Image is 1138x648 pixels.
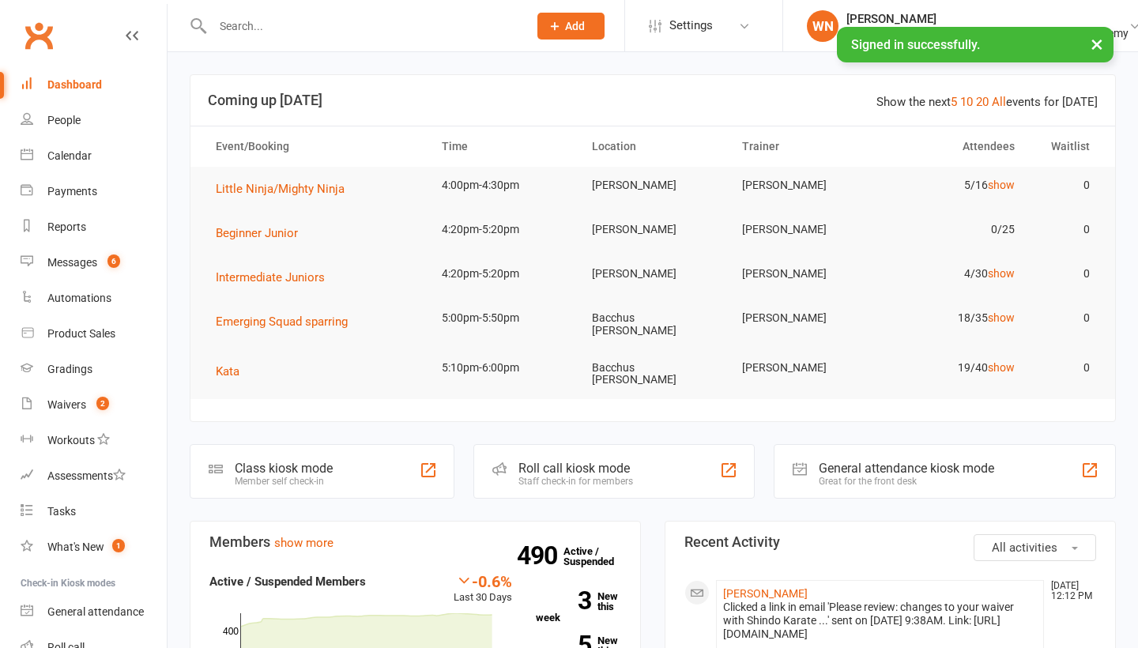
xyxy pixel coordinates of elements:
[21,245,167,281] a: Messages 6
[878,211,1028,248] td: 0/25
[235,476,333,487] div: Member self check-in
[209,534,621,550] h3: Members
[992,541,1057,555] span: All activities
[578,349,728,399] td: Bacchus [PERSON_NAME]
[1083,27,1111,61] button: ×
[819,476,994,487] div: Great for the front desk
[876,92,1098,111] div: Show the next events for [DATE]
[216,364,239,379] span: Kata
[21,67,167,103] a: Dashboard
[208,15,517,37] input: Search...
[723,601,1037,641] div: Clicked a link in email 'Please review: changes to your waiver with Shindo Karate ...' sent on [D...
[21,209,167,245] a: Reports
[517,544,563,567] strong: 490
[723,587,808,600] a: [PERSON_NAME]
[537,13,605,40] button: Add
[216,312,359,331] button: Emerging Squad sparring
[428,300,578,337] td: 5:00pm-5:50pm
[1029,167,1104,204] td: 0
[974,534,1096,561] button: All activities
[578,167,728,204] td: [PERSON_NAME]
[454,572,512,606] div: Last 30 Days
[47,327,115,340] div: Product Sales
[274,536,333,550] a: show more
[728,349,878,386] td: [PERSON_NAME]
[21,387,167,423] a: Waivers 2
[96,397,109,410] span: 2
[669,8,713,43] span: Settings
[47,541,104,553] div: What's New
[728,300,878,337] td: [PERSON_NAME]
[1029,255,1104,292] td: 0
[878,167,1028,204] td: 5/16
[819,461,994,476] div: General attendance kiosk mode
[578,255,728,292] td: [PERSON_NAME]
[988,311,1015,324] a: show
[992,95,1006,109] a: All
[728,167,878,204] td: [PERSON_NAME]
[988,179,1015,191] a: show
[208,92,1098,108] h3: Coming up [DATE]
[878,126,1028,167] th: Attendees
[563,534,633,578] a: 490Active / Suspended
[216,270,325,284] span: Intermediate Juniors
[21,138,167,174] a: Calendar
[112,539,125,552] span: 1
[578,126,728,167] th: Location
[878,300,1028,337] td: 18/35
[976,95,989,109] a: 20
[518,476,633,487] div: Staff check-in for members
[216,226,298,240] span: Beginner Junior
[216,362,251,381] button: Kata
[846,26,1129,40] div: Noble Family Karate Centres t/as Shindo Karate Academy
[47,78,102,91] div: Dashboard
[728,126,878,167] th: Trainer
[21,281,167,316] a: Automations
[807,10,838,42] div: WN
[428,255,578,292] td: 4:20pm-5:20pm
[107,254,120,268] span: 6
[216,179,356,198] button: Little Ninja/Mighty Ninja
[1029,211,1104,248] td: 0
[951,95,957,109] a: 5
[988,267,1015,280] a: show
[47,469,126,482] div: Assessments
[846,12,1129,26] div: [PERSON_NAME]
[202,126,428,167] th: Event/Booking
[209,575,366,589] strong: Active / Suspended Members
[19,16,58,55] a: Clubworx
[1029,300,1104,337] td: 0
[1029,126,1104,167] th: Waitlist
[454,572,512,590] div: -0.6%
[21,174,167,209] a: Payments
[1043,581,1095,601] time: [DATE] 12:12 PM
[428,349,578,386] td: 5:10pm-6:00pm
[47,292,111,304] div: Automations
[47,434,95,446] div: Workouts
[728,255,878,292] td: [PERSON_NAME]
[47,149,92,162] div: Calendar
[536,591,621,623] a: 3New this week
[47,398,86,411] div: Waivers
[21,316,167,352] a: Product Sales
[578,300,728,349] td: Bacchus [PERSON_NAME]
[684,534,1096,550] h3: Recent Activity
[428,167,578,204] td: 4:00pm-4:30pm
[216,224,309,243] button: Beginner Junior
[565,20,585,32] span: Add
[21,494,167,529] a: Tasks
[428,211,578,248] td: 4:20pm-5:20pm
[851,37,980,52] span: Signed in successfully.
[216,268,336,287] button: Intermediate Juniors
[216,182,345,196] span: Little Ninja/Mighty Ninja
[518,461,633,476] div: Roll call kiosk mode
[47,605,144,618] div: General attendance
[47,220,86,233] div: Reports
[47,256,97,269] div: Messages
[235,461,333,476] div: Class kiosk mode
[21,423,167,458] a: Workouts
[536,589,591,612] strong: 3
[728,211,878,248] td: [PERSON_NAME]
[578,211,728,248] td: [PERSON_NAME]
[428,126,578,167] th: Time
